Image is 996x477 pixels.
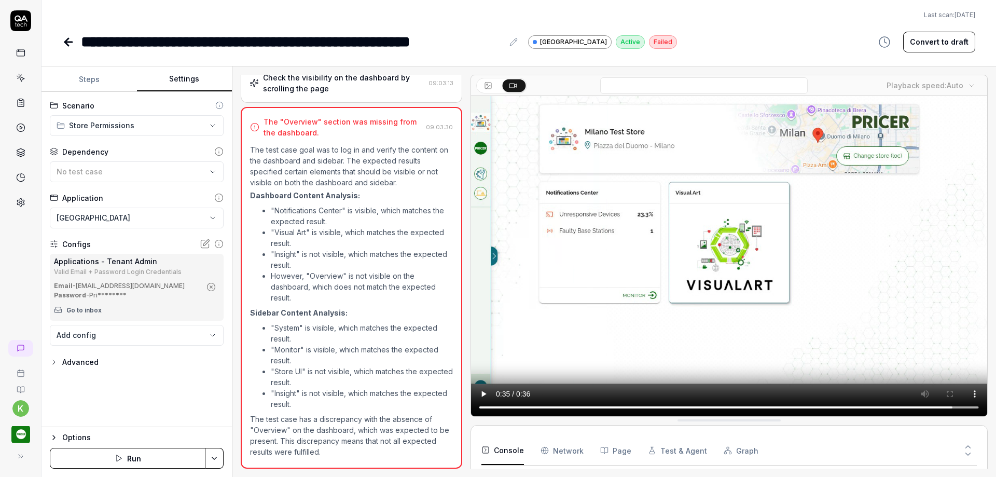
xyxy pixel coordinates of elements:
button: Pricer.com Logo [4,417,37,446]
li: "Insight" is not visible, which matches the expected result. [271,388,453,410]
strong: Dashboard Content Analysis: [250,191,360,200]
div: Applications - Tenant Admin [54,256,201,267]
div: Active [616,35,645,49]
a: New conversation [8,340,33,357]
b: Email [54,282,73,290]
span: [GEOGRAPHIC_DATA] [57,212,130,223]
button: Test & Agent [648,436,707,465]
p: The test case has a discrepancy with the absence of "Overview" on the dashboard, which was expect... [250,414,453,457]
button: Run [50,448,205,469]
button: Last scan:[DATE] [924,10,975,20]
button: k [12,400,29,417]
div: - [EMAIL_ADDRESS][DOMAIN_NAME] [54,281,201,291]
button: [GEOGRAPHIC_DATA] [50,208,224,228]
li: "System" is visible, which matches the expected result. [271,322,453,344]
li: However, "Overview" is not visible on the dashboard, which does not match the expected result. [271,270,453,303]
time: 09:03:30 [426,124,453,131]
button: View version history [872,32,897,52]
span: Last scan: [924,10,975,20]
div: Failed [649,35,677,49]
li: "Store UI" is not visible, which matches the expected result. [271,366,453,388]
time: [DATE] [955,11,975,19]
span: Store Permissions [69,120,134,131]
button: Console [481,436,524,465]
button: Settings [137,67,232,92]
strong: Sidebar Content Analysis: [250,308,348,317]
time: 09:03:13 [428,79,453,87]
div: Application [62,193,103,203]
a: Documentation [4,377,37,394]
li: "Insight" is not visible, which matches the expected result. [271,249,453,270]
div: Dependency [62,146,108,157]
span: No test case [57,167,103,176]
button: Convert to draft [903,32,975,52]
a: Go to inbox [66,306,102,315]
div: Valid Email + Password Login Credentials [54,269,201,275]
button: Advanced [50,356,99,369]
b: Password [54,291,86,299]
button: Network [541,436,584,465]
button: Graph [724,436,758,465]
li: "Visual Art" is visible, which matches the expected result. [271,227,453,249]
a: Book a call with us [4,361,37,377]
button: Page [600,436,631,465]
div: Options [62,431,224,444]
button: Steps [41,67,137,92]
div: Advanced [62,356,99,369]
div: Playback speed: [887,80,963,91]
div: Scenario [62,100,94,111]
a: [GEOGRAPHIC_DATA] [528,35,612,49]
button: No test case [50,161,224,182]
li: "Monitor" is visible, which matches the expected result. [271,344,453,366]
div: The "Overview" section was missing from the dashboard. [264,116,422,138]
button: Options [50,431,224,444]
li: "Notifications Center" is visible, which matches the expected result. [271,205,453,227]
span: [GEOGRAPHIC_DATA] [540,37,607,47]
button: Go to inbox [54,302,102,319]
p: The test case goal was to log in and verify the content on the dashboard and sidebar. The expecte... [250,144,453,188]
div: Configs [62,239,91,250]
button: Store Permissions [50,115,224,136]
div: Check the visibility on the dashboard by scrolling the page [263,72,424,94]
img: Pricer.com Logo [11,425,30,444]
